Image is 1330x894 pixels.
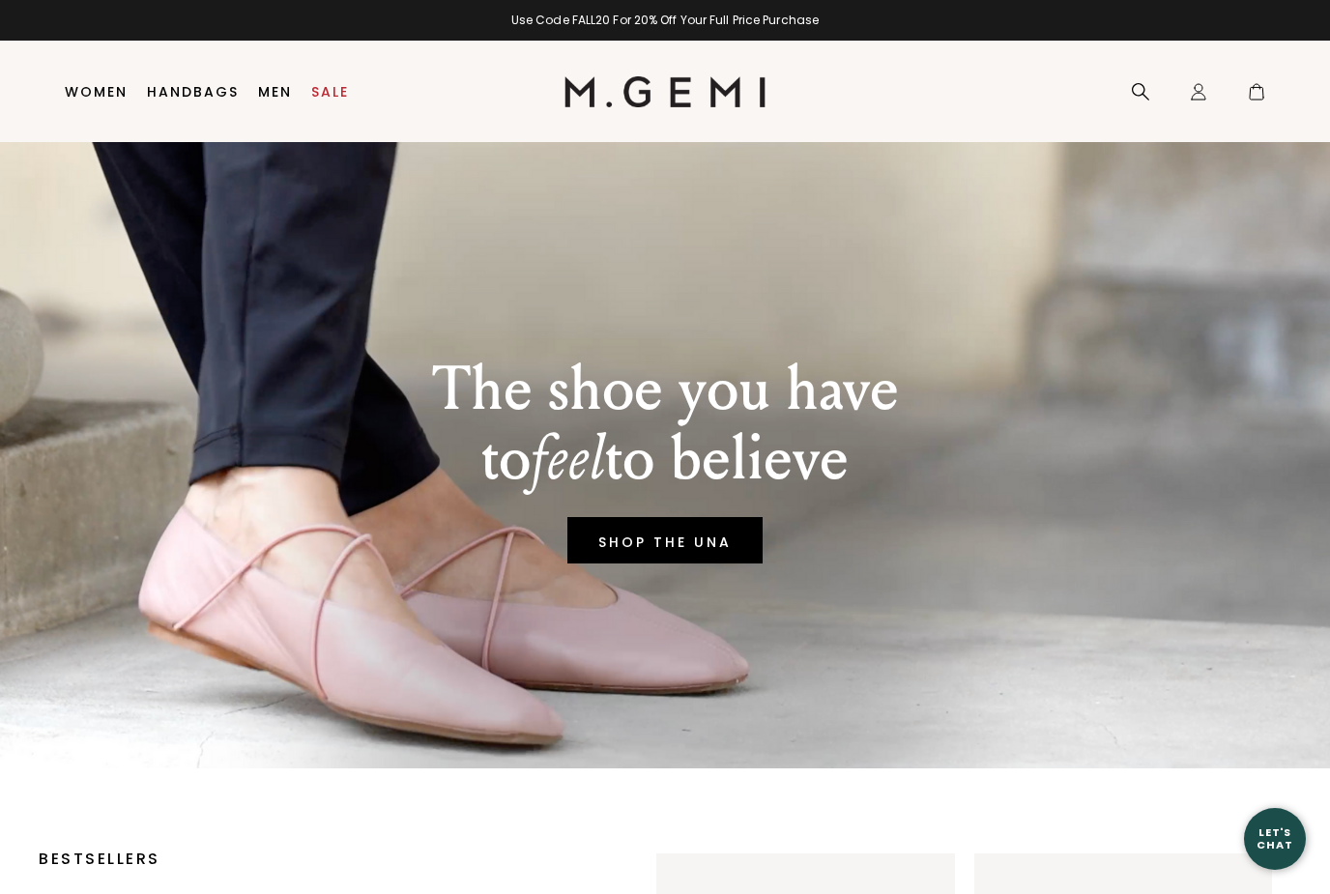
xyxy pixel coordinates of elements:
a: Handbags [147,84,239,100]
p: The shoe you have [432,355,899,424]
img: M.Gemi [564,76,766,107]
a: SHOP THE UNA [567,517,763,563]
a: Sale [311,84,349,100]
em: feel [531,421,605,496]
p: BESTSELLERS [39,853,598,865]
div: Let's Chat [1244,826,1306,851]
a: Men [258,84,292,100]
p: to to believe [432,424,899,494]
a: Women [65,84,128,100]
